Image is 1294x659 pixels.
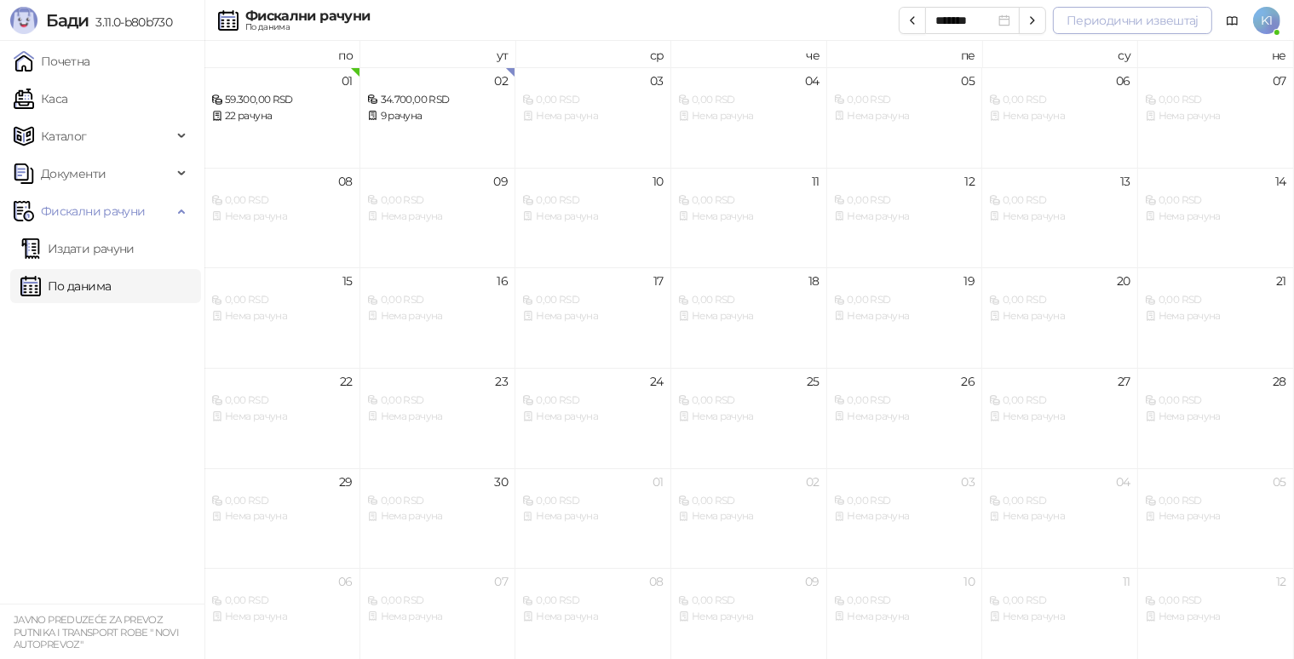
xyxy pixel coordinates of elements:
a: Каса [14,82,67,116]
td: 2025-09-29 [204,468,360,569]
div: 0,00 RSD [678,493,820,509]
div: 0,00 RSD [522,393,664,409]
div: 19 [963,275,975,287]
td: 2025-09-09 [360,168,516,268]
div: 11 [1123,576,1130,587]
div: 0,00 RSD [367,593,509,609]
td: 2025-09-06 [982,67,1138,168]
div: 0,00 RSD [678,92,820,108]
td: 2025-09-17 [515,267,671,368]
div: Нема рачуна [1145,108,1286,124]
div: 26 [961,375,975,387]
a: Почетна [14,44,90,78]
div: 0,00 RSD [1145,192,1286,209]
th: ут [360,41,516,67]
div: 21 [1276,275,1286,287]
div: 0,00 RSD [367,192,509,209]
div: 0,00 RSD [678,292,820,308]
div: Нема рачуна [834,308,975,324]
div: Нема рачуна [678,108,820,124]
a: Документација [1219,7,1246,34]
td: 2025-09-23 [360,368,516,468]
div: 0,00 RSD [989,393,1130,409]
th: ср [515,41,671,67]
div: 0,00 RSD [989,292,1130,308]
div: 15 [342,275,353,287]
div: 0,00 RSD [1145,493,1286,509]
div: 03 [650,75,664,87]
div: Нема рачуна [211,308,353,324]
div: Нема рачуна [1145,308,1286,324]
div: 0,00 RSD [211,593,353,609]
div: Нема рачуна [989,609,1130,625]
div: 06 [1116,75,1130,87]
div: Нема рачуна [989,108,1130,124]
div: Нема рачуна [989,409,1130,425]
div: Нема рачуна [522,209,664,225]
div: 9 рачуна [367,108,509,124]
div: 04 [1116,476,1130,488]
div: Нема рачуна [834,209,975,225]
td: 2025-10-03 [827,468,983,569]
div: Нема рачуна [367,609,509,625]
td: 2025-10-02 [671,468,827,569]
div: Нема рачуна [1145,209,1286,225]
div: 0,00 RSD [989,593,1130,609]
div: 22 рачуна [211,108,353,124]
div: 09 [494,175,509,187]
div: 59.300,00 RSD [211,92,353,108]
button: Периодични извештај [1053,7,1212,34]
td: 2025-10-04 [982,468,1138,569]
td: 2025-09-11 [671,168,827,268]
div: Нема рачуна [678,609,820,625]
div: Нема рачуна [522,508,664,524]
th: че [671,41,827,67]
div: 20 [1117,275,1130,287]
div: 05 [961,75,975,87]
div: 28 [1273,375,1286,387]
div: 0,00 RSD [834,92,975,108]
td: 2025-09-08 [204,168,360,268]
div: 06 [338,576,353,587]
div: Нема рачуна [367,409,509,425]
td: 2025-09-30 [360,468,516,569]
small: JAVNO PREDUZEĆE ZA PREVOZ PUTNIKA I TRANSPORT ROBE " NOVI AUTOPREVOZ" [14,614,179,650]
div: 12 [1276,576,1286,587]
div: Нема рачуна [211,209,353,225]
th: пе [827,41,983,67]
div: Нема рачуна [678,209,820,225]
div: 0,00 RSD [522,92,664,108]
div: 30 [495,476,509,488]
div: 11 [812,175,820,187]
td: 2025-10-05 [1138,468,1294,569]
td: 2025-09-20 [982,267,1138,368]
div: 0,00 RSD [211,393,353,409]
div: Нема рачуна [834,108,975,124]
div: 07 [495,576,509,587]
div: 0,00 RSD [989,493,1130,509]
div: 34.700,00 RSD [367,92,509,108]
td: 2025-09-07 [1138,67,1294,168]
div: Нема рачуна [834,409,975,425]
div: 25 [807,375,820,387]
td: 2025-09-05 [827,67,983,168]
div: 0,00 RSD [522,292,664,308]
div: 0,00 RSD [367,493,509,509]
div: Нема рачуна [522,609,664,625]
div: 14 [1275,175,1286,187]
div: 0,00 RSD [522,593,664,609]
div: 0,00 RSD [211,292,353,308]
div: Нема рачуна [522,409,664,425]
div: 0,00 RSD [678,192,820,209]
td: 2025-09-03 [515,67,671,168]
div: 0,00 RSD [834,192,975,209]
span: Документи [41,157,106,191]
div: 22 [340,375,353,387]
td: 2025-09-26 [827,368,983,468]
div: 0,00 RSD [834,493,975,509]
div: 0,00 RSD [211,192,353,209]
div: 0,00 RSD [1145,292,1286,308]
div: 0,00 RSD [1145,92,1286,108]
td: 2025-10-01 [515,468,671,569]
th: по [204,41,360,67]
